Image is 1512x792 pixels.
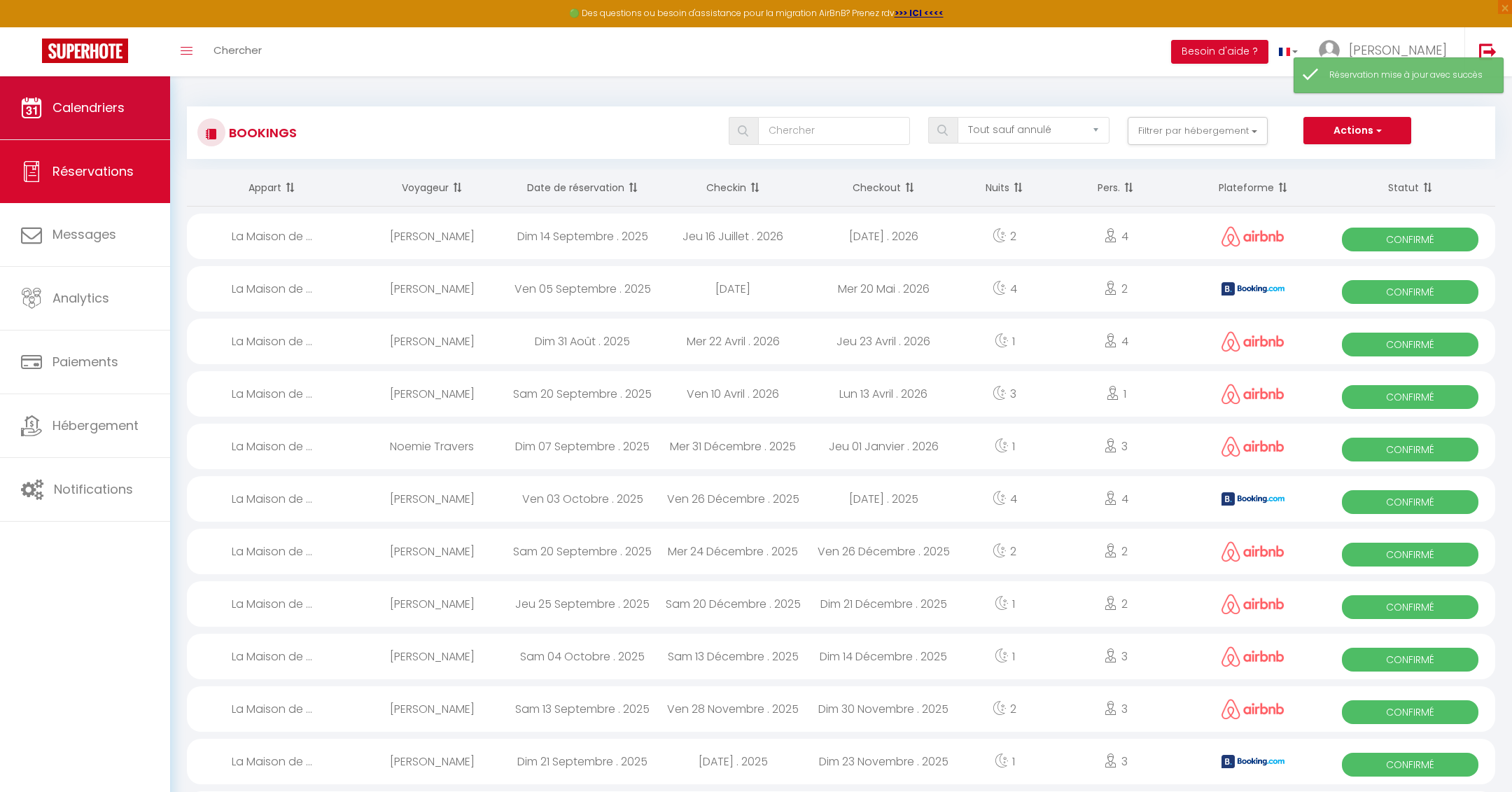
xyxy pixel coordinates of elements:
th: Sort by channel [1181,169,1325,207]
th: Sort by checkout [808,169,959,207]
th: Sort by checkin [658,169,808,207]
img: ... [1319,40,1340,61]
button: Filtrer par hébergement [1128,117,1268,145]
img: logout [1479,43,1497,60]
span: Chercher [213,43,262,57]
span: Paiements [52,353,118,370]
button: Besoin d'aide ? [1171,40,1268,64]
span: Calendriers [52,99,125,116]
span: Hébergement [52,417,139,434]
th: Sort by status [1325,169,1495,207]
th: Sort by nights [959,169,1051,207]
button: Actions [1303,117,1411,145]
span: Analytics [52,289,109,307]
input: Chercher [758,117,910,145]
span: [PERSON_NAME] [1349,41,1447,59]
div: Réservation mise à jour avec succès [1329,69,1489,82]
th: Sort by guest [357,169,507,207]
a: ... [PERSON_NAME] [1308,27,1464,76]
h3: Bookings [225,117,297,148]
span: Notifications [54,480,133,498]
th: Sort by booking date [507,169,658,207]
span: Réservations [52,162,134,180]
th: Sort by rentals [187,169,357,207]
span: Messages [52,225,116,243]
th: Sort by people [1051,169,1182,207]
a: Chercher [203,27,272,76]
img: Super Booking [42,39,128,63]
a: >>> ICI <<<< [895,7,944,19]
